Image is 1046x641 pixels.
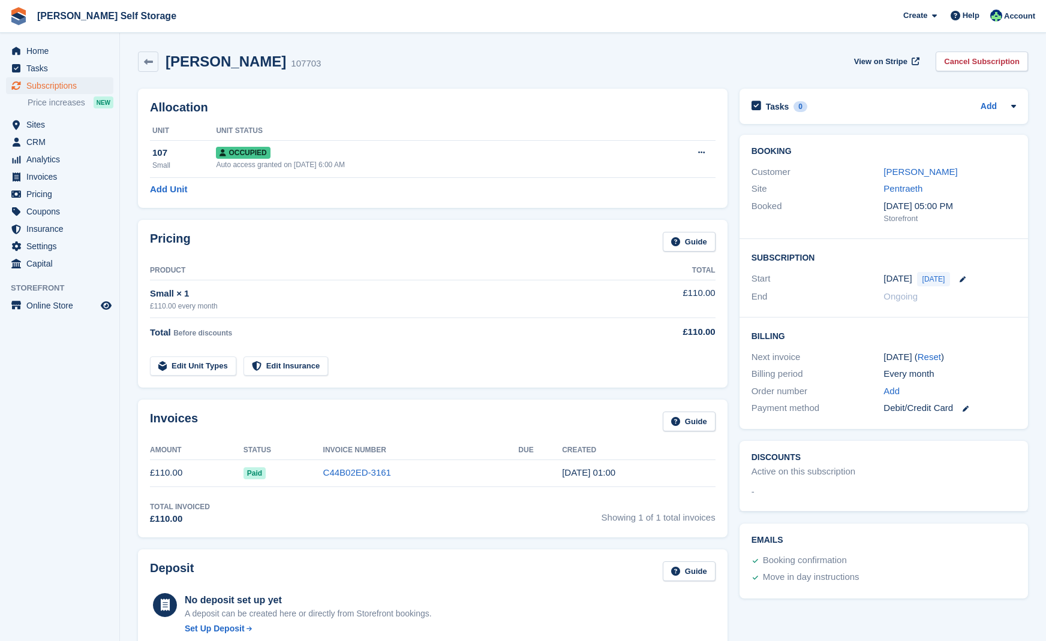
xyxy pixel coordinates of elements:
[150,356,236,376] a: Edit Unit Types
[663,561,716,581] a: Guide
[28,96,113,109] a: Price increases NEW
[6,255,113,272] a: menu
[6,238,113,255] a: menu
[6,77,113,94] a: menu
[150,287,628,301] div: Small × 1
[763,554,847,568] div: Booking confirmation
[663,412,716,431] a: Guide
[883,367,1016,381] div: Every month
[6,168,113,185] a: menu
[323,467,391,477] a: C44B02ED-3161
[936,52,1028,71] a: Cancel Subscription
[26,77,98,94] span: Subscriptions
[150,561,194,581] h2: Deposit
[150,232,191,252] h2: Pricing
[26,151,98,168] span: Analytics
[752,367,884,381] div: Billing period
[26,220,98,237] span: Insurance
[150,122,216,141] th: Unit
[150,412,198,431] h2: Invoices
[752,147,1016,156] h2: Booking
[752,385,884,398] div: Order number
[152,146,216,160] div: 107
[26,297,98,314] span: Online Store
[244,467,266,479] span: Paid
[752,401,884,415] div: Payment method
[150,183,187,196] a: Add Unit
[26,168,98,185] span: Invoices
[752,165,884,179] div: Customer
[628,325,715,339] div: £110.00
[244,356,329,376] a: Edit Insurance
[32,6,181,26] a: [PERSON_NAME] Self Storage
[323,441,519,460] th: Invoice Number
[854,56,907,68] span: View on Stripe
[150,101,716,114] h2: Allocation
[99,298,113,313] a: Preview store
[6,43,113,59] a: menu
[26,238,98,255] span: Settings
[963,10,979,22] span: Help
[173,329,232,337] span: Before discounts
[918,352,941,362] a: Reset
[883,167,957,177] a: [PERSON_NAME]
[216,122,633,141] th: Unit Status
[990,10,1002,22] img: Dafydd Pritchard
[883,272,912,286] time: 2025-09-26 00:00:00 UTC
[6,220,113,237] a: menu
[6,60,113,77] a: menu
[6,151,113,168] a: menu
[562,441,715,460] th: Created
[26,60,98,77] span: Tasks
[26,116,98,133] span: Sites
[26,255,98,272] span: Capital
[763,570,859,585] div: Move in day instructions
[663,232,716,252] a: Guide
[26,203,98,220] span: Coupons
[562,467,615,477] time: 2025-09-26 00:00:11 UTC
[150,512,210,526] div: £110.00
[752,290,884,304] div: End
[883,350,1016,364] div: [DATE] ( )
[1004,10,1035,22] span: Account
[244,441,323,460] th: Status
[10,7,28,25] img: stora-icon-8386f47178a22dfd0bd8f6a31ec36ba5ce8667c1dd55bd0f319d3a0aa187defe.svg
[6,186,113,202] a: menu
[150,261,628,280] th: Product
[150,459,244,486] td: £110.00
[903,10,927,22] span: Create
[752,182,884,196] div: Site
[793,101,807,112] div: 0
[28,97,85,108] span: Price increases
[628,280,715,318] td: £110.00
[849,52,922,71] a: View on Stripe
[216,147,270,159] span: Occupied
[11,282,119,294] span: Storefront
[6,297,113,314] a: menu
[185,607,432,620] p: A deposit can be created here or directly from Storefront bookings.
[94,96,113,108] div: NEW
[752,453,1016,462] h2: Discounts
[518,441,562,460] th: Due
[981,100,997,114] a: Add
[883,183,922,193] a: Pentraeth
[883,213,1016,225] div: Storefront
[766,101,789,112] h2: Tasks
[752,465,855,479] div: Active on this subscription
[150,301,628,312] div: £110.00 every month
[883,401,1016,415] div: Debit/Credit Card
[26,186,98,202] span: Pricing
[917,272,951,286] span: [DATE]
[152,160,216,171] div: Small
[883,385,900,398] a: Add
[6,203,113,220] a: menu
[216,159,633,170] div: Auto access granted on [DATE] 6:00 AM
[185,622,432,635] a: Set Up Deposit
[883,291,918,301] span: Ongoing
[752,251,1016,263] h2: Subscription
[752,272,884,286] div: Start
[150,501,210,512] div: Total Invoiced
[6,116,113,133] a: menu
[752,199,884,225] div: Booked
[185,622,245,635] div: Set Up Deposit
